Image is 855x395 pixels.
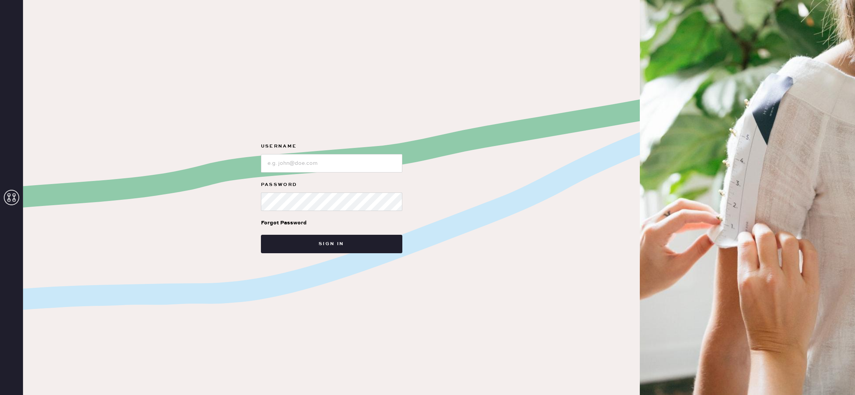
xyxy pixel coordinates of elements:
[261,235,402,253] button: Sign in
[261,211,307,235] a: Forgot Password
[261,154,402,173] input: e.g. john@doe.com
[261,180,402,189] label: Password
[261,219,307,227] div: Forgot Password
[261,142,402,151] label: Username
